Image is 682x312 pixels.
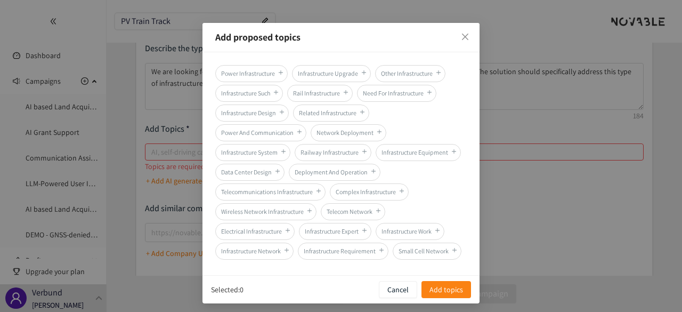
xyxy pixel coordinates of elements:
span: plus [360,109,365,115]
span: Power And Communication [215,124,306,141]
p: Cancel [387,284,409,295]
p: Selected: 0 [211,284,243,295]
span: plus [379,247,384,253]
button: Add topics [421,281,471,298]
span: plus [273,90,279,95]
span: plus [316,188,321,194]
span: plus [436,70,441,75]
button: Close [451,23,480,52]
span: plus [399,188,404,194]
span: plus [343,90,348,95]
span: Infrastructure Equipment [376,144,461,161]
span: Infrastructure Expert [299,223,371,240]
span: Infrastructure Such [215,85,283,102]
span: plus [377,129,382,134]
span: Deployment And Operation [289,164,380,181]
span: plus [362,228,367,233]
span: plus [451,149,457,154]
span: Add topics [429,284,463,295]
span: plus [307,208,312,213]
span: plus [285,228,290,233]
span: plus [452,247,457,253]
span: Infrastructure Work [376,223,444,240]
span: Infrastructure Requirement [298,243,388,260]
span: Electrical Infrastructure [215,223,295,240]
p: Add proposed topics [215,31,467,43]
span: Infrastructure Design [215,105,289,122]
span: Infrastructure System [215,144,290,161]
span: Related Infrastructure [293,105,369,122]
span: Infrastructure Network [215,243,294,260]
span: plus [281,149,286,154]
span: Telecom Network [321,203,385,220]
span: plus [278,70,283,75]
span: close [461,33,469,41]
span: plus [376,208,381,213]
span: plus [279,109,285,115]
iframe: Chat Widget [508,197,682,312]
span: Small Cell Network [393,243,461,260]
span: plus [371,169,376,174]
span: Telecommunications Infrastructure [215,183,326,201]
span: Complex Infrastructure [330,183,409,201]
span: Network Deployment [311,124,386,141]
span: plus [275,169,280,174]
span: plus [435,228,440,233]
span: Need For Infrastructure [357,85,436,102]
span: plus [361,70,367,75]
span: Rail Infrastructure [287,85,353,102]
span: Data Center Design [215,164,285,181]
span: Infrastructure Upgrade [292,65,371,82]
span: plus [284,247,289,253]
span: plus [362,149,367,154]
div: Chat-Widget [508,197,682,312]
span: Railway Infrastructure [295,144,371,161]
span: plus [297,129,302,134]
span: Power Infrastructure [215,65,288,82]
span: plus [427,90,432,95]
span: Other Infrastructure [375,65,445,82]
span: Wireless Network Infrastructure [215,203,316,220]
button: Cancel [379,281,417,298]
